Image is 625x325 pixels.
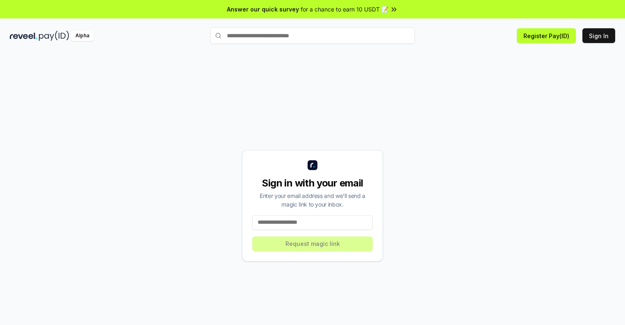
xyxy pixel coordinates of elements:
span: for a chance to earn 10 USDT 📝 [301,5,388,14]
img: pay_id [39,31,69,41]
div: Enter your email address and we’ll send a magic link to your inbox. [252,191,373,209]
span: Answer our quick survey [227,5,299,14]
button: Sign In [582,28,615,43]
img: reveel_dark [10,31,37,41]
img: logo_small [308,160,317,170]
button: Register Pay(ID) [517,28,576,43]
div: Sign in with your email [252,177,373,190]
div: Alpha [71,31,94,41]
